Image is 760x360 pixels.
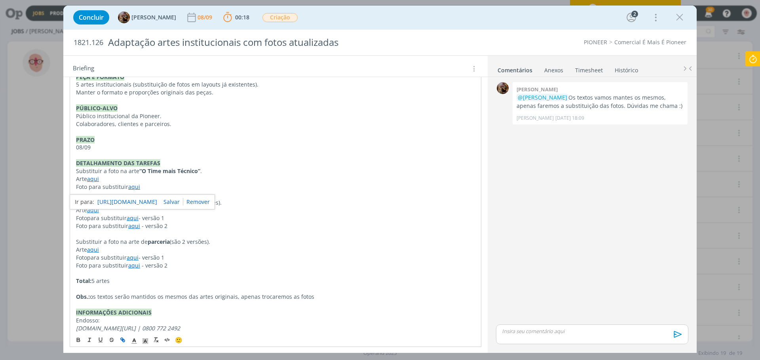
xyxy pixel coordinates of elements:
p: 5 artes institucionais (substituição de fotos em layouts já existentes). [76,81,475,89]
span: 00:18 [235,13,249,21]
a: aqui [127,214,139,222]
a: aqui [87,175,99,183]
span: [PERSON_NAME] [131,15,176,20]
span: @[PERSON_NAME] [518,94,567,101]
p: Foto para substituir [76,183,475,191]
p: Foto - versão 1 [76,214,475,222]
strong: PÚBLICO-ALVO [76,104,118,112]
p: Manter o formato e proporções originais das peças. [76,89,475,96]
a: aqui [128,262,140,269]
div: 08/09 [198,15,214,20]
span: Cor do Texto [129,335,140,345]
a: [URL][DOMAIN_NAME] [97,197,157,207]
a: Comentários [497,63,533,74]
strong: Obs.: [76,293,90,300]
p: Arte [76,206,475,214]
strong: INFORMAÇÕES ADICIONAIS [76,309,152,316]
span: Cor de Fundo [140,335,151,345]
div: 2 [631,11,638,17]
a: PIONEER [584,38,607,46]
a: aqui [128,222,140,230]
b: [PERSON_NAME] [517,86,558,93]
strong: Total: [76,277,91,285]
strong: “O Time mais Técnico” [139,167,200,175]
p: Público institucional da Pioneer. [76,112,475,120]
span: Concluir [79,14,104,21]
p: Os textos vamos mantes os mesmos, apenas faremos a substituição das fotos. Dúvidas me chama :) [517,94,684,110]
strong: DETALHAMENTO DAS TAREFAS [76,159,160,167]
em: [DOMAIN_NAME][URL] | 0800 772 2492 [76,324,180,332]
span: 1821.126 [74,38,103,47]
span: Briefing [73,64,94,74]
span: para substituir [87,254,127,261]
p: Colaboradores, clientes e parceiros. [76,120,475,128]
button: 2 [625,11,638,24]
p: Foto - versão 1 [76,254,475,262]
span: os textos serão mantidos os mesmos das artes originais, apenas trocaremos as fotos [90,293,314,300]
a: Timesheet [575,63,603,74]
img: A [118,11,130,23]
a: aqui [87,246,99,253]
span: [DATE] 18:09 [555,115,584,122]
span: - versão 2 [142,222,167,230]
a: aqui [127,254,139,261]
p: [PERSON_NAME] [517,115,554,122]
strong: PRAZO [76,136,95,143]
span: Criação [262,13,298,22]
strong: parceria [148,238,170,245]
button: Concluir [73,10,109,25]
p: Arte [76,246,475,254]
div: Adaptação artes institucionais com fotos atualizadas [105,33,428,52]
span: para substituir [87,214,127,222]
span: - versão 2 [142,262,167,269]
a: aqui [128,183,140,190]
div: Anexos [544,66,563,74]
button: A[PERSON_NAME] [118,11,176,23]
span: 🙂 [175,336,182,344]
p: Endosso: [76,317,475,324]
img: A [497,82,509,94]
span: 5 artes [91,277,110,285]
p: Arte [76,175,475,183]
button: 🙂 [173,335,184,345]
p: 08/09 [76,143,475,151]
a: aqui [87,206,99,214]
a: Comercial É Mais É Pioneer [614,38,686,46]
button: 00:18 [221,11,251,24]
span: Foto para substituir [76,262,128,269]
div: dialog [63,6,697,353]
a: Histórico [614,63,638,74]
span: Foto para substituir [76,222,128,230]
p: Substituir a foto na arte de (são 2 versões). [76,238,475,246]
p: Substituir a foto na arte . [76,167,475,175]
button: Criação [262,13,298,23]
p: Substituir a foto na arte (são 2 versões). [76,199,475,207]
